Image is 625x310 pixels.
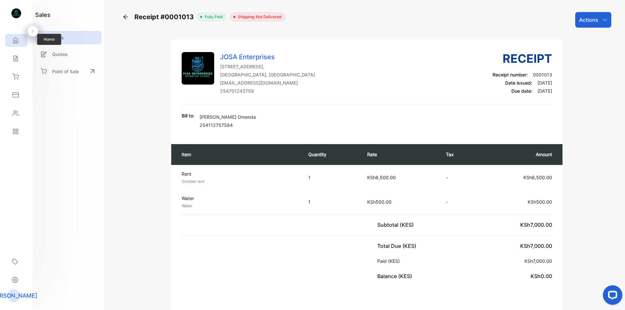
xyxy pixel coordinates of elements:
[182,151,295,158] p: Item
[377,242,419,250] p: Total Due (KES)
[446,174,472,181] p: -
[446,198,472,205] p: -
[52,68,79,75] p: Point of Sale
[528,199,552,205] span: KSh500.00
[182,170,297,177] p: Rent
[308,174,354,181] p: 1
[182,52,214,85] img: Company Logo
[220,79,315,86] p: [EMAIL_ADDRESS][DOMAIN_NAME]
[220,63,315,70] p: [STREET_ADDRESS],
[235,14,282,20] span: Shipping: Not Delivered
[537,88,552,94] span: [DATE]
[367,151,433,158] p: Rate
[308,151,354,158] p: Quantity
[220,88,315,94] p: 254701243759
[200,122,256,128] p: 254112757584
[367,175,396,180] span: KSh6,500.00
[182,195,297,202] p: Water
[579,16,598,24] p: Actions
[505,80,532,86] span: Date issued:
[35,47,102,61] a: Quotes
[511,88,532,94] span: Due date:
[220,71,315,78] p: [GEOGRAPHIC_DATA], [GEOGRAPHIC_DATA]
[377,258,402,264] p: Paid (KES)
[485,151,552,158] p: Amount
[35,10,50,19] h1: sales
[377,272,415,280] p: Balance (KES)
[52,51,68,58] p: Quotes
[377,221,416,229] p: Subtotal (KES)
[134,12,196,22] span: Receipt #0001013
[520,222,552,228] span: KSh7,000.00
[598,283,625,310] iframe: LiveChat chat widget
[575,12,611,28] button: Actions
[446,151,472,158] p: Tax
[493,50,552,67] h3: Receipt
[367,199,392,205] span: KSh500.00
[533,72,552,77] span: 0001013
[200,114,256,120] p: [PERSON_NAME] Omenda
[11,8,21,18] img: logo
[524,258,552,264] span: KSh7,000.00
[35,64,102,78] a: Point of Sale
[520,243,552,249] span: KSh7,000.00
[493,72,528,77] span: Receipt number:
[537,80,552,86] span: [DATE]
[37,34,61,45] span: Home
[182,179,297,184] p: October rent
[523,175,552,180] span: KSh6,500.00
[220,52,315,62] p: JOSA Enterprises
[308,198,354,205] p: 1
[182,203,297,209] p: Water
[202,14,223,20] span: fully paid
[182,112,194,119] p: Bill to:
[531,273,552,279] span: KSh0.00
[35,31,102,44] a: Sales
